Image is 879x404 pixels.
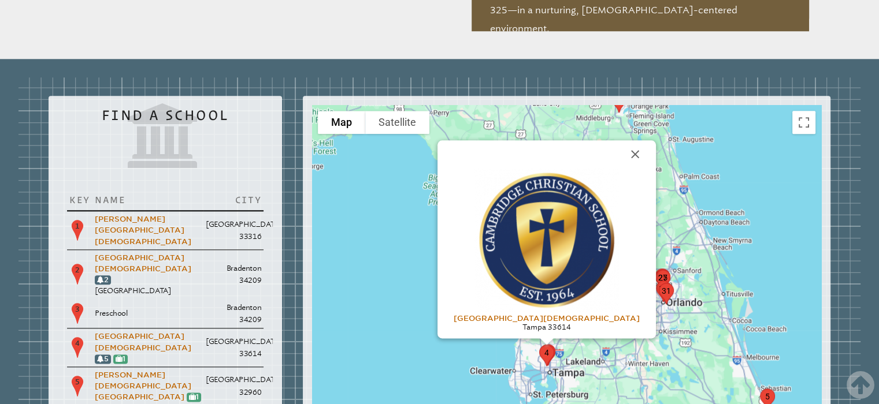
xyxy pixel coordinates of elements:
a: [GEOGRAPHIC_DATA][DEMOGRAPHIC_DATA] [454,305,640,323]
p: [GEOGRAPHIC_DATA] 33614 [206,335,261,360]
p: [GEOGRAPHIC_DATA] 32960 [206,373,261,398]
a: [GEOGRAPHIC_DATA][DEMOGRAPHIC_DATA] [95,332,191,351]
p: 3 [69,302,86,325]
a: [GEOGRAPHIC_DATA][DEMOGRAPHIC_DATA] [95,253,191,273]
p: City [206,194,261,205]
p: 4 [69,336,86,359]
div: marker42 [536,339,560,370]
a: 1 [116,354,125,363]
div: marker31 [654,278,678,309]
a: [PERSON_NAME][DEMOGRAPHIC_DATA][GEOGRAPHIC_DATA] [95,371,191,401]
img: Cambridge_new_logo_1_250_250.png [474,168,619,312]
a: [PERSON_NAME][GEOGRAPHIC_DATA][DEMOGRAPHIC_DATA] [95,215,191,245]
p: 5 [69,375,86,398]
p: Key [69,194,90,205]
p: 2 [69,263,86,286]
button: Close [621,140,649,168]
div: marker10 [651,276,676,306]
span: Tampa 33614 [522,323,571,331]
p: Bradenton 34209 [206,301,261,326]
div: marker28 [650,264,674,294]
button: Show street map [318,111,365,134]
p: Bradenton 34209 [206,262,261,287]
a: 5 [97,354,109,363]
p: Name [95,194,201,205]
p: Preschool [95,308,201,319]
a: 1 [189,392,199,401]
button: Show satellite imagery [365,111,429,134]
div: marker4 [535,340,559,371]
div: marker27 [651,265,675,295]
p: [GEOGRAPHIC_DATA] [95,285,201,296]
div: marker29 [607,87,631,117]
p: [GEOGRAPHIC_DATA] 33316 [206,218,261,243]
button: Toggle fullscreen view [792,111,815,134]
a: 2 [97,275,109,284]
p: 1 [69,219,86,242]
